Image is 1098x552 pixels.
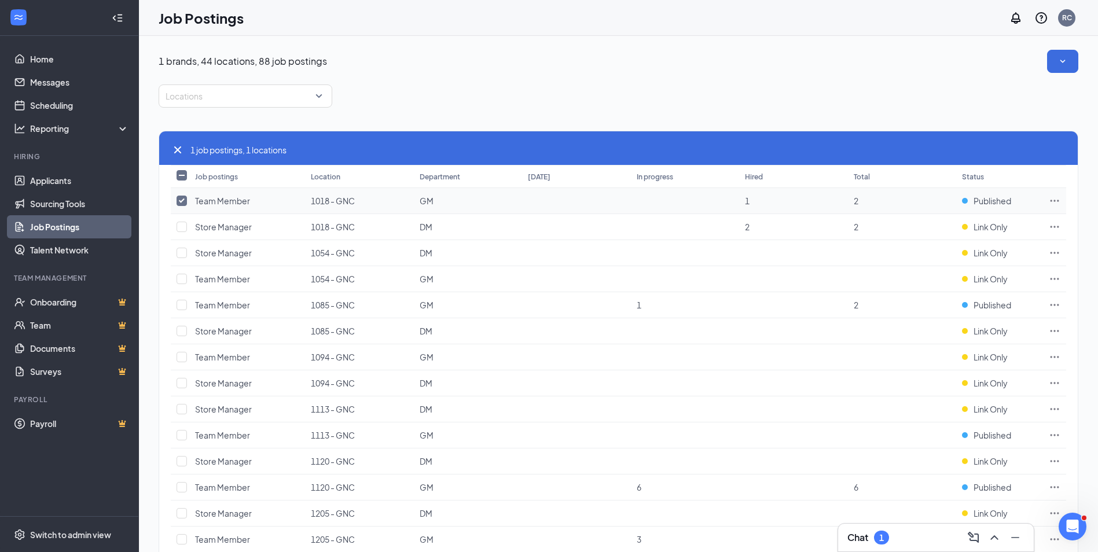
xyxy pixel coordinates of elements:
a: SurveysCrown [30,360,129,383]
svg: Ellipses [1049,377,1060,389]
svg: Ellipses [1049,273,1060,285]
a: TeamCrown [30,314,129,337]
svg: Ellipses [1049,403,1060,415]
td: 1018 - GNC [305,188,414,214]
a: Messages [30,71,129,94]
svg: Ellipses [1049,351,1060,363]
span: Store Manager [195,378,252,388]
th: [DATE] [522,165,631,188]
span: 2 [854,300,858,310]
button: ChevronUp [985,528,1004,547]
svg: Ellipses [1049,533,1060,545]
svg: Minimize [1008,531,1022,544]
th: Status [956,165,1043,188]
td: 1094 - GNC [305,344,414,370]
svg: Cross [171,143,185,157]
td: GM [414,266,523,292]
div: 1 [879,533,884,543]
span: GM [420,196,434,206]
span: Store Manager [195,222,252,232]
span: Link Only [974,351,1008,363]
td: DM [414,396,523,422]
svg: Ellipses [1049,429,1060,441]
svg: Ellipses [1049,481,1060,493]
span: 1054 - GNC [311,274,355,284]
svg: ComposeMessage [967,531,981,544]
td: 1054 - GNC [305,240,414,266]
a: Sourcing Tools [30,192,129,215]
span: Link Only [974,507,1008,519]
span: Team Member [195,274,250,284]
a: Talent Network [30,238,129,262]
span: 6 [637,482,641,492]
td: DM [414,240,523,266]
td: 1054 - GNC [305,266,414,292]
span: DM [420,326,432,336]
a: Job Postings [30,215,129,238]
td: 1113 - GNC [305,396,414,422]
span: 1120 - GNC [311,482,355,492]
svg: SmallChevronDown [1057,56,1068,67]
span: 3 [637,534,641,544]
span: Team Member [195,534,250,544]
div: Location [311,172,340,182]
td: DM [414,318,523,344]
p: 1 brands, 44 locations, 88 job postings [159,55,327,68]
span: 1085 - GNC [311,300,355,310]
span: 1113 - GNC [311,430,355,440]
span: Link Only [974,325,1008,337]
button: SmallChevronDown [1047,50,1078,73]
span: Link Only [974,273,1008,285]
span: Link Only [974,403,1008,415]
span: DM [420,378,432,388]
a: PayrollCrown [30,412,129,435]
span: Published [974,429,1011,441]
span: GM [420,482,434,492]
div: Department [420,172,460,182]
span: Store Manager [195,248,252,258]
td: 1094 - GNC [305,370,414,396]
div: Payroll [14,395,127,404]
h3: Chat [847,531,868,544]
td: GM [414,422,523,448]
span: 6 [854,482,858,492]
span: DM [420,508,432,518]
span: DM [420,222,432,232]
svg: Ellipses [1049,325,1060,337]
span: Team Member [195,196,250,206]
svg: Analysis [14,123,25,134]
button: Minimize [1006,528,1024,547]
span: Link Only [974,377,1008,389]
td: 1120 - GNC [305,448,414,474]
span: 1085 - GNC [311,326,355,336]
span: GM [420,430,434,440]
span: Store Manager [195,456,252,466]
svg: Collapse [112,12,123,24]
svg: Ellipses [1049,247,1060,259]
span: 1018 - GNC [311,222,355,232]
iframe: Intercom live chat [1059,513,1086,540]
span: Published [974,481,1011,493]
td: DM [414,501,523,527]
svg: QuestionInfo [1034,11,1048,25]
td: GM [414,474,523,501]
svg: ChevronUp [987,531,1001,544]
div: Switch to admin view [30,529,111,540]
a: Scheduling [30,94,129,117]
span: Team Member [195,352,250,362]
td: DM [414,214,523,240]
th: In progress [631,165,740,188]
span: 1205 - GNC [311,508,355,518]
td: DM [414,370,523,396]
div: Team Management [14,273,127,283]
svg: Ellipses [1049,507,1060,519]
span: GM [420,274,434,284]
button: ComposeMessage [964,528,983,547]
span: Store Manager [195,508,252,518]
span: DM [420,404,432,414]
span: 2 [854,196,858,206]
svg: Settings [14,529,25,540]
span: 2 [745,222,750,232]
span: DM [420,456,432,466]
span: Link Only [974,221,1008,233]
